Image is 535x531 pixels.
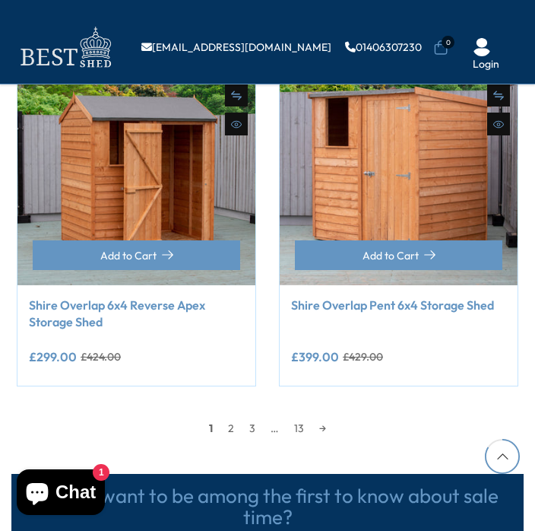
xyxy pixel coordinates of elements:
span: … [263,417,286,440]
span: 1 [201,417,220,440]
a: 01406307230 [345,42,422,52]
del: £424.00 [81,351,121,362]
span: Add to Cart [362,250,419,261]
img: Shire Overlap 6x4 Reverse Apex Storage Shed - Best Shed [17,47,255,285]
inbox-online-store-chat: Shopify online store chat [12,469,109,519]
a: Shire Overlap 6x4 Reverse Apex Storage Shed [29,297,244,331]
img: Shire Overlap Pent 6x4 Storage Shed - Best Shed [280,47,518,285]
a: 0 [433,40,448,56]
ins: £399.00 [291,351,339,363]
a: 3 [242,417,263,440]
span: 0 [442,36,454,49]
button: Add to Cart [295,240,502,270]
a: 13 [286,417,312,440]
span: Add to Cart [100,250,157,261]
ins: £299.00 [29,351,77,363]
a: 2 [220,417,242,440]
a: Login [473,59,499,69]
img: logo [11,23,118,72]
del: £429.00 [343,351,383,362]
a: Shire Overlap Pent 6x4 Storage Shed [291,297,506,313]
h3: Do you want to be among the first to know about sale time? [23,485,512,529]
a: [EMAIL_ADDRESS][DOMAIN_NAME] [141,42,331,52]
button: Add to Cart [33,240,240,270]
a: → [312,417,334,440]
img: User Icon [473,38,491,56]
